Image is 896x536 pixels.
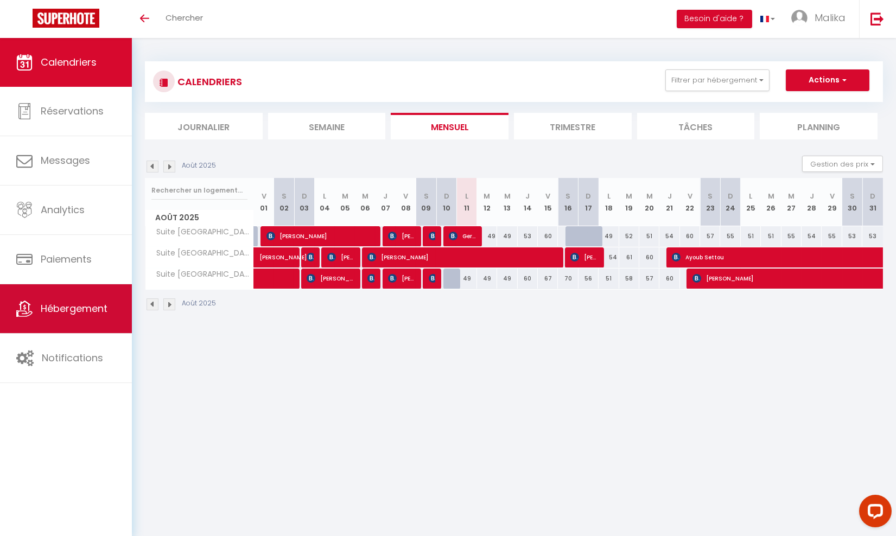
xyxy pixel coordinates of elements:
[619,269,639,289] div: 58
[781,226,802,246] div: 55
[810,191,814,201] abbr: J
[741,226,761,246] div: 51
[262,191,266,201] abbr: V
[302,191,307,201] abbr: D
[41,55,97,69] span: Calendriers
[626,191,632,201] abbr: M
[497,178,517,226] th: 13
[367,268,374,289] span: [PERSON_NAME]
[259,241,309,262] span: [PERSON_NAME]
[307,247,313,267] span: [PERSON_NAME]
[307,268,353,289] span: [PERSON_NAME]
[870,191,875,201] abbr: D
[786,69,869,91] button: Actions
[599,247,619,267] div: 54
[477,269,497,289] div: 49
[815,11,846,24] span: Malika
[850,490,896,536] iframe: LiveChat chat widget
[484,191,490,201] abbr: M
[659,178,679,226] th: 21
[538,178,558,226] th: 15
[677,10,752,28] button: Besoin d'aide ?
[761,178,781,226] th: 26
[570,247,597,267] span: [PERSON_NAME]
[41,203,85,216] span: Analytics
[566,191,571,201] abbr: S
[741,178,761,226] th: 25
[599,226,619,246] div: 49
[376,178,396,226] th: 07
[145,210,253,226] span: Août 2025
[315,178,335,226] th: 04
[802,156,883,172] button: Gestion des prix
[151,181,247,200] input: Rechercher un logement...
[391,113,509,139] li: Mensuel
[668,191,672,201] abbr: J
[294,178,314,226] th: 03
[42,351,103,365] span: Notifications
[384,191,388,201] abbr: J
[720,226,740,246] div: 55
[254,178,274,226] th: 01
[639,247,659,267] div: 60
[830,191,835,201] abbr: V
[518,226,538,246] div: 53
[396,178,416,226] th: 08
[41,252,92,266] span: Paiements
[497,226,517,246] div: 49
[41,104,104,118] span: Réservations
[514,113,632,139] li: Trimestre
[355,178,375,226] th: 06
[680,226,700,246] div: 60
[518,269,538,289] div: 60
[41,302,107,315] span: Hébergement
[147,226,256,238] span: Suite [GEOGRAPHIC_DATA]
[791,10,808,26] img: ...
[599,269,619,289] div: 51
[862,178,883,226] th: 31
[639,178,659,226] th: 20
[850,191,855,201] abbr: S
[477,226,497,246] div: 49
[639,226,659,246] div: 51
[538,226,558,246] div: 60
[444,191,449,201] abbr: D
[558,269,578,289] div: 70
[788,191,795,201] abbr: M
[700,226,720,246] div: 57
[456,269,476,289] div: 49
[720,178,740,226] th: 24
[822,226,842,246] div: 55
[41,154,90,167] span: Messages
[688,191,692,201] abbr: V
[327,247,354,267] span: [PERSON_NAME]
[323,191,326,201] abbr: L
[761,226,781,246] div: 51
[802,226,822,246] div: 54
[728,191,733,201] abbr: D
[637,113,755,139] li: Tâches
[465,191,468,201] abbr: L
[639,269,659,289] div: 57
[768,191,774,201] abbr: M
[842,226,862,246] div: 53
[424,191,429,201] abbr: S
[388,268,415,289] span: [PERSON_NAME]
[416,178,436,226] th: 09
[579,269,599,289] div: 56
[166,12,203,23] span: Chercher
[429,268,435,289] span: [PERSON_NAME]
[182,298,216,309] p: Août 2025
[680,178,700,226] th: 22
[362,191,368,201] abbr: M
[477,178,497,226] th: 12
[518,178,538,226] th: 14
[145,113,263,139] li: Journalier
[700,178,720,226] th: 23
[182,161,216,171] p: Août 2025
[388,226,415,246] span: [PERSON_NAME]
[659,226,679,246] div: 54
[274,178,294,226] th: 02
[268,113,386,139] li: Semaine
